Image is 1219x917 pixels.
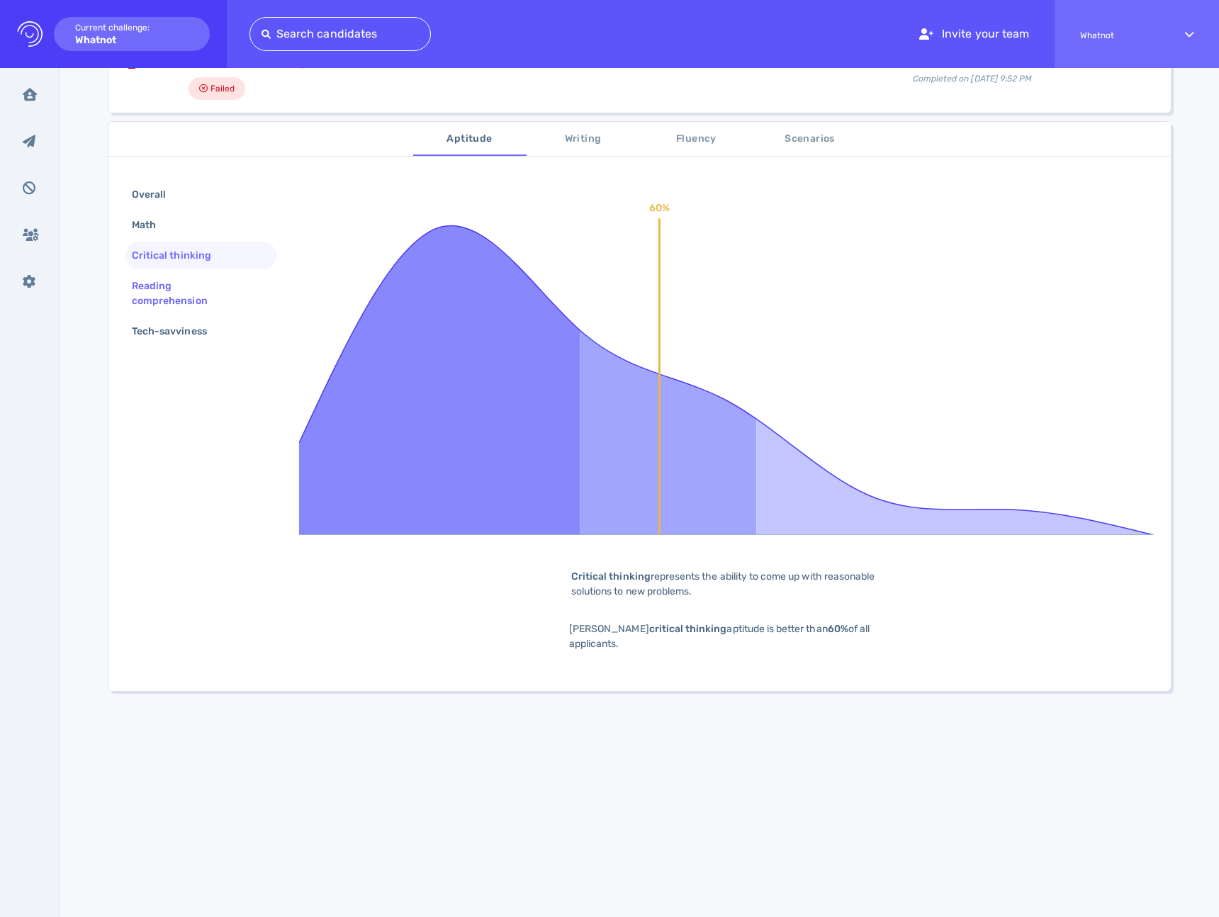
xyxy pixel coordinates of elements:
div: Completed on [DATE] 9:52 PM [791,61,1154,85]
div: represents the ability to come up with reasonable solutions to new problems. [549,569,904,599]
span: Scenarios [762,130,858,148]
div: Math [129,215,173,235]
span: Whatnot [1080,30,1159,40]
span: Fluency [648,130,745,148]
b: critical thinking [649,623,727,635]
div: Overall [129,184,183,205]
span: Aptitude [422,130,518,148]
span: [PERSON_NAME] aptitude is better than of all applicants. [569,623,870,650]
div: Tech-savviness [129,321,224,342]
span: Writing [535,130,631,148]
b: 60% [828,623,848,635]
div: Critical thinking [129,245,228,266]
span: Failed [210,80,235,97]
div: Reading comprehension [129,276,262,311]
b: Critical thinking [571,570,651,583]
text: 60% [649,202,670,214]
